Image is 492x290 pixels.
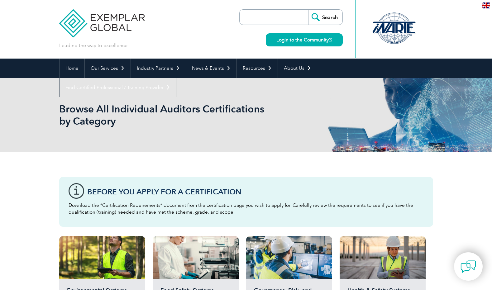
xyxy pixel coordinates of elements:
[60,78,176,97] a: Find Certified Professional / Training Provider
[87,188,424,196] h3: Before You Apply For a Certification
[308,10,342,25] input: Search
[266,33,343,46] a: Login to the Community
[85,59,131,78] a: Our Services
[329,38,332,41] img: open_square.png
[237,59,278,78] a: Resources
[131,59,186,78] a: Industry Partners
[482,2,490,8] img: en
[59,103,299,127] h1: Browse All Individual Auditors Certifications by Category
[69,202,424,216] p: Download the “Certification Requirements” document from the certification page you wish to apply ...
[186,59,236,78] a: News & Events
[278,59,317,78] a: About Us
[59,42,127,49] p: Leading the way to excellence
[60,59,84,78] a: Home
[461,259,476,274] img: contact-chat.png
